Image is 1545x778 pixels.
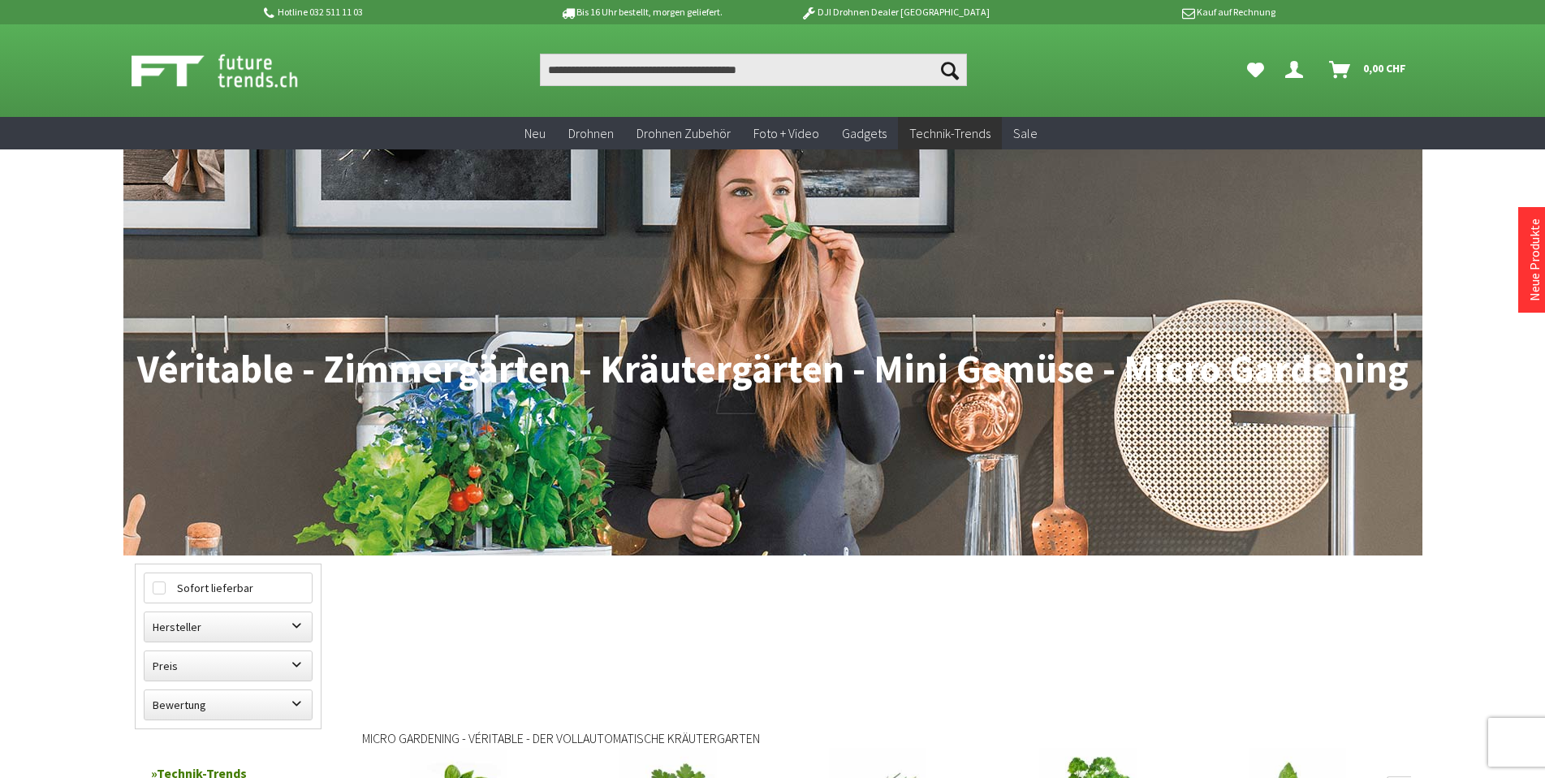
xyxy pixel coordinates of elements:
[637,125,731,141] span: Drohnen Zubehör
[898,117,1002,150] a: Technik-Trends
[1013,125,1038,141] span: Sale
[145,651,312,681] label: Preis
[132,50,334,91] img: Shop Futuretrends - zur Startseite wechseln
[557,117,625,150] a: Drohnen
[135,349,1411,390] h1: Véritable - Zimmergärten - Kräutergärten - Mini Gemüse - Micro Gardening
[1022,2,1275,22] p: Kauf auf Rechnung
[145,573,312,603] label: Sofort lieferbar
[524,125,546,141] span: Neu
[768,2,1021,22] p: DJI Drohnen Dealer [GEOGRAPHIC_DATA]
[1002,117,1049,150] a: Sale
[742,117,831,150] a: Foto + Video
[1323,54,1414,86] a: Warenkorb
[842,125,887,141] span: Gadgets
[261,2,515,22] p: Hotline 032 511 11 03
[625,117,742,150] a: Drohnen Zubehör
[568,125,614,141] span: Drohnen
[513,117,557,150] a: Neu
[145,690,312,720] label: Bewertung
[145,612,312,642] label: Hersteller
[1279,54,1316,86] a: Dein Konto
[909,125,990,141] span: Technik-Trends
[1239,54,1272,86] a: Meine Favoriten
[540,54,967,86] input: Produkt, Marke, Kategorie, EAN, Artikelnummer…
[831,117,898,150] a: Gadgets
[753,125,819,141] span: Foto + Video
[1526,218,1543,301] a: Neue Produkte
[515,2,768,22] p: Bis 16 Uhr bestellt, morgen geliefert.
[1363,55,1406,81] span: 0,00 CHF
[362,722,1395,767] div: Micro Gardening - Véritable - Der vollautomatische Kräutergarten
[933,54,967,86] button: Suchen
